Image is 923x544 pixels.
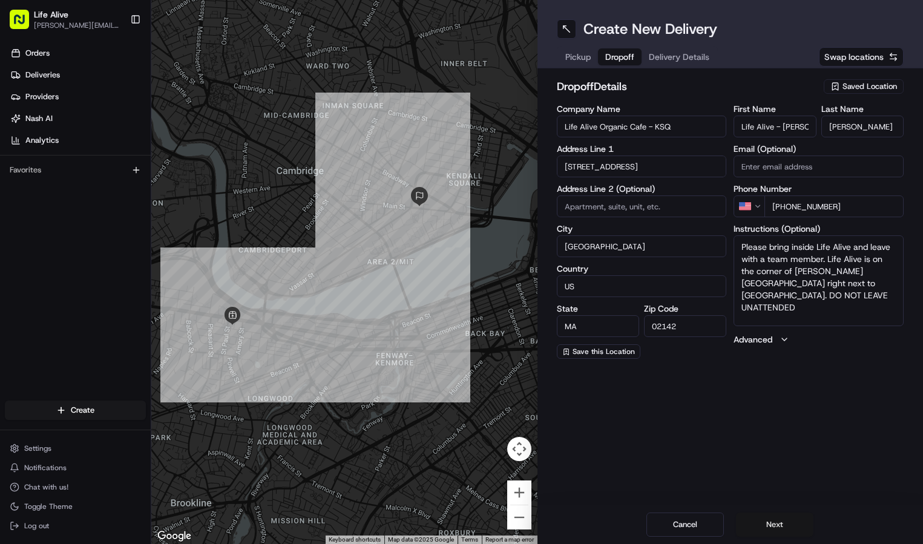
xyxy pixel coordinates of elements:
label: Email (Optional) [734,145,904,153]
textarea: Please bring inside Life Alive and leave with a team member. Life Alive is on the corner of [PERS... [734,235,904,326]
div: Favorites [5,160,146,180]
label: Address Line 2 (Optional) [557,185,727,193]
span: Swap locations [824,51,884,63]
button: Save this Location [557,344,640,359]
input: Enter address [557,156,727,177]
a: Terms [461,536,478,543]
span: Toggle Theme [24,502,73,511]
label: Zip Code [644,304,726,313]
a: 💻API Documentation [97,266,199,287]
h1: Create New Delivery [583,19,717,39]
label: Instructions (Optional) [734,224,904,233]
span: Pickup [565,51,591,63]
button: Zoom out [507,505,531,529]
button: Log out [5,517,146,534]
button: Cancel [646,513,724,537]
img: 1736555255976-a54dd68f-1ca7-489b-9aae-adbdc363a1c4 [24,188,34,198]
a: Providers [5,87,151,107]
a: Analytics [5,131,151,150]
label: Country [557,264,727,273]
span: Dropoff [605,51,634,63]
span: [DATE] [169,220,194,230]
input: Enter company name [557,116,727,137]
label: First Name [734,105,816,113]
button: Life Alive[PERSON_NAME][EMAIL_ADDRESS][DOMAIN_NAME] [5,5,125,34]
span: Pylon [120,300,146,309]
button: Settings [5,440,146,457]
label: City [557,224,727,233]
span: Deliveries [25,70,60,80]
a: Powered byPylon [85,300,146,309]
span: Save this Location [573,347,635,356]
input: Enter email address [734,156,904,177]
div: Past conversations [12,157,81,167]
input: Enter phone number [764,195,904,217]
input: Enter city [557,235,727,257]
label: Address Line 1 [557,145,727,153]
a: Report a map error [485,536,534,543]
button: Map camera controls [507,437,531,461]
input: Enter country [557,275,727,297]
img: Joana Marie Avellanoza [12,209,31,228]
span: Saved Location [843,81,897,92]
a: 📗Knowledge Base [7,266,97,287]
span: Klarizel Pensader [38,188,100,197]
input: Enter state [557,315,639,337]
span: [DATE] [109,188,134,197]
span: Create [71,405,94,416]
span: Providers [25,91,59,102]
span: [PERSON_NAME] [PERSON_NAME] [38,220,160,230]
img: 1736555255976-a54dd68f-1ca7-489b-9aae-adbdc363a1c4 [24,221,34,231]
span: • [102,188,107,197]
a: Nash AI [5,109,151,128]
button: Advanced [734,333,904,346]
span: Settings [24,444,51,453]
div: 📗 [12,272,22,281]
button: Life Alive [34,8,68,21]
label: Company Name [557,105,727,113]
button: Create [5,401,146,420]
span: Chat with us! [24,482,68,492]
input: Apartment, suite, unit, etc. [557,195,727,217]
button: Next [736,513,813,537]
input: Clear [31,78,200,91]
span: Delivery Details [649,51,709,63]
span: API Documentation [114,270,194,283]
div: Start new chat [54,116,199,128]
button: Toggle Theme [5,498,146,515]
span: Log out [24,521,49,531]
a: Deliveries [5,65,151,85]
span: Nash AI [25,113,53,124]
button: Swap locations [819,47,904,67]
div: We're available if you need us! [54,128,166,137]
input: Enter zip code [644,315,726,337]
label: Last Name [821,105,904,113]
img: Klarizel Pensader [12,176,31,195]
input: Enter first name [734,116,816,137]
img: 1736555255976-a54dd68f-1ca7-489b-9aae-adbdc363a1c4 [12,116,34,137]
label: State [557,304,639,313]
button: Zoom in [507,480,531,505]
span: Orders [25,48,50,59]
h2: dropoff Details [557,78,817,95]
button: Notifications [5,459,146,476]
a: Open this area in Google Maps (opens a new window) [154,528,194,544]
span: • [163,220,167,230]
div: 💻 [102,272,112,281]
img: Nash [12,12,36,36]
input: Enter last name [821,116,904,137]
button: Keyboard shortcuts [329,536,381,544]
button: Chat with us! [5,479,146,496]
img: 1724597045416-56b7ee45-8013-43a0-a6f9-03cb97ddad50 [25,116,47,137]
span: Notifications [24,463,67,473]
button: Saved Location [824,78,904,95]
span: Analytics [25,135,59,146]
label: Advanced [734,333,772,346]
a: Orders [5,44,151,63]
span: Knowledge Base [24,270,93,283]
button: [PERSON_NAME][EMAIL_ADDRESS][DOMAIN_NAME] [34,21,120,30]
img: Google [154,528,194,544]
p: Welcome 👋 [12,48,220,68]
